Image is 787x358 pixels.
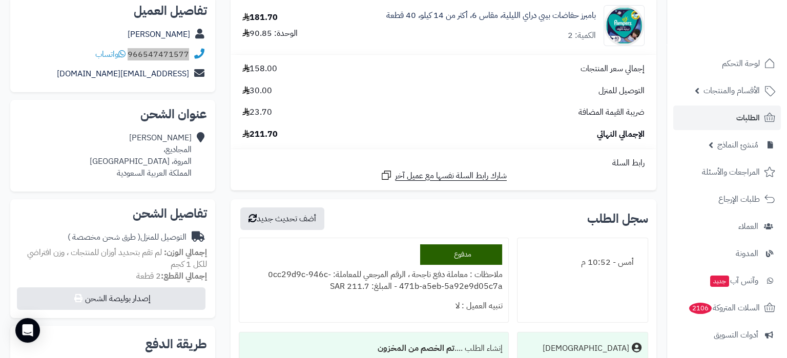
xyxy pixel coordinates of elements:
span: أدوات التسويق [714,328,758,342]
small: 2 قطعة [136,270,207,282]
span: مُنشئ النماذج [717,138,758,152]
span: جديد [710,276,729,287]
div: رابط السلة [235,157,652,169]
div: الوحدة: 90.85 [242,28,298,39]
a: العملاء [673,214,781,239]
div: أمس - 10:52 م [524,252,641,272]
span: 211.70 [242,129,278,140]
div: [PERSON_NAME] المجاديع، المروة، [GEOGRAPHIC_DATA] المملكة العربية السعودية [90,132,192,179]
span: المراجعات والأسئلة [702,165,760,179]
button: إصدار بوليصة الشحن [17,287,205,310]
a: لوحة التحكم [673,51,781,76]
span: طلبات الإرجاع [718,192,760,206]
h2: عنوان الشحن [18,108,207,120]
span: السلات المتروكة [688,301,760,315]
span: المدونة [736,246,758,261]
h2: تفاصيل الشحن [18,207,207,220]
a: بامبرز حفاضات بيبي دراي الليلية، مقاس 6، أكثر من 14 كيلو، 40 قطعة [386,10,596,22]
div: الكمية: 2 [568,30,596,41]
span: ضريبة القيمة المضافة [578,107,645,118]
div: 181.70 [242,12,278,24]
span: وآتس آب [709,273,758,288]
a: الطلبات [673,106,781,130]
span: الطلبات [736,111,760,125]
span: 23.70 [242,107,272,118]
div: [DEMOGRAPHIC_DATA] [543,343,629,354]
span: الإجمالي النهائي [597,129,645,140]
button: أضف تحديث جديد [240,207,324,230]
a: السلات المتروكة2106 [673,296,781,320]
div: Open Intercom Messenger [15,318,40,343]
div: التوصيل للمنزل [68,231,187,243]
strong: إجمالي الوزن: [164,246,207,259]
h2: طريقة الدفع [145,338,207,350]
span: شارك رابط السلة نفسها مع عميل آخر [395,170,507,182]
a: المدونة [673,241,781,266]
strong: إجمالي القطع: [161,270,207,282]
a: واتساب [95,48,126,60]
span: 30.00 [242,85,272,97]
span: 158.00 [242,63,277,75]
span: 2106 [689,303,712,314]
span: التوصيل للمنزل [598,85,645,97]
h2: تفاصيل العميل [18,5,207,17]
img: logo-2.png [717,25,777,47]
a: [EMAIL_ADDRESS][DOMAIN_NAME] [57,68,189,80]
a: شارك رابط السلة نفسها مع عميل آخر [380,169,507,182]
span: العملاء [738,219,758,234]
a: 966547471577 [128,48,189,60]
a: أدوات التسويق [673,323,781,347]
img: 6838d1b5f853eb4e8085743ee9456bd1094-90x90.jpeg [604,5,644,46]
div: مدفوع [420,244,502,265]
span: لوحة التحكم [722,56,760,71]
a: [PERSON_NAME] [128,28,190,40]
div: ملاحظات : معاملة دفع ناجحة ، الرقم المرجعي للمعاملة: 0cc29d9c-946c-471b-a5eb-5a92e9d05c7a - المبل... [245,265,502,297]
a: وآتس آبجديد [673,268,781,293]
b: تم الخصم من المخزون [377,342,454,354]
span: لم تقم بتحديد أوزان للمنتجات ، وزن افتراضي للكل 1 كجم [27,246,207,270]
a: المراجعات والأسئلة [673,160,781,184]
span: الأقسام والمنتجات [703,83,760,98]
span: إجمالي سعر المنتجات [581,63,645,75]
h3: سجل الطلب [587,213,648,225]
div: تنبيه العميل : لا [245,296,502,316]
a: طلبات الإرجاع [673,187,781,212]
span: ( طرق شحن مخصصة ) [68,231,140,243]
